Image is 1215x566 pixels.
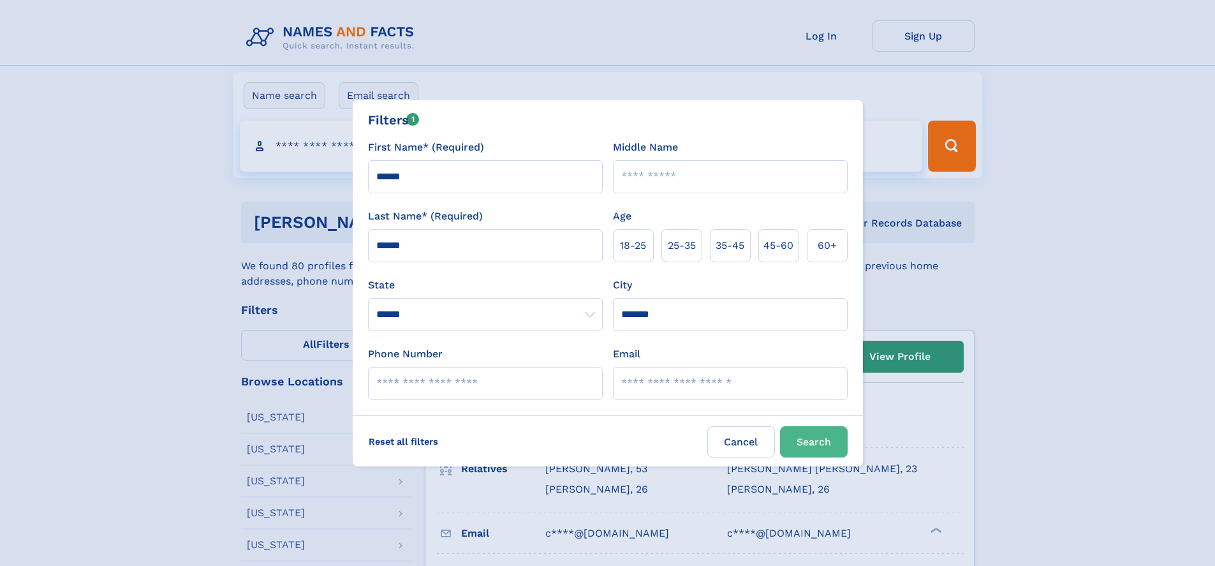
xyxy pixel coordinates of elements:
[368,278,603,293] label: State
[780,426,848,458] button: Search
[707,426,775,458] label: Cancel
[668,238,696,253] span: 25‑35
[368,346,443,362] label: Phone Number
[716,238,744,253] span: 35‑45
[368,110,420,130] div: Filters
[613,140,678,155] label: Middle Name
[368,209,483,224] label: Last Name* (Required)
[613,209,631,224] label: Age
[620,238,646,253] span: 18‑25
[763,238,793,253] span: 45‑60
[613,346,640,362] label: Email
[360,426,446,457] label: Reset all filters
[368,140,484,155] label: First Name* (Required)
[818,238,837,253] span: 60+
[613,278,632,293] label: City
